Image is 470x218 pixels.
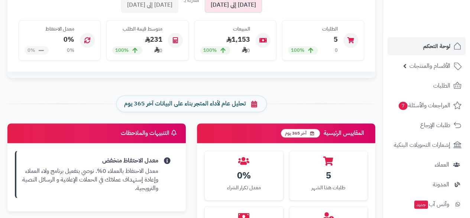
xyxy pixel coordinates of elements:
[124,99,246,108] span: تحليل عام لأداء المتجر بناء على البيانات آخر 365 يوم
[210,169,278,182] div: 0%
[27,47,35,54] span: 0%
[281,129,368,138] h3: المقاييس الرئيسية
[388,176,466,193] a: المدونة
[112,26,162,32] h4: متوسط قيمة الطلب
[112,35,162,44] div: 231
[388,136,466,154] a: إشعارات التحويلات البنكية
[200,35,250,44] div: 1,153
[25,26,74,32] h4: معدل الاحتفاظ
[67,47,74,54] div: 0%
[22,167,158,193] p: معدل الاحتفاظ بالعملاء 0%. نوصي بتفعيل برنامج ولاء العملاء وإعادة إستهداف عملائك في الحملات الإعل...
[423,41,450,51] span: لوحة التحكم
[127,1,172,9] span: [DATE] إلى [DATE]
[433,179,449,190] span: المدونة
[420,120,450,130] span: طلبات الإرجاع
[399,102,408,110] span: 7
[291,47,304,54] span: 100%
[388,195,466,213] a: وآتس آبجديد
[398,100,450,111] span: المراجعات والأسئلة
[335,47,338,54] div: 0
[25,35,74,44] div: 0%
[419,19,463,35] img: logo-2.png
[115,47,129,54] span: 100%
[409,61,450,71] span: الأقسام والمنتجات
[394,140,450,150] span: إشعارات التحويلات البنكية
[388,77,466,95] a: الطلبات
[288,26,338,32] h4: الطلبات
[388,97,466,114] a: المراجعات والأسئلة7
[200,26,250,32] h4: المبيعات
[210,184,278,192] div: معدل تكرار الشراء
[414,199,449,209] span: وآتس آب
[154,47,162,54] div: 0
[414,200,428,209] span: جديد
[22,157,158,165] strong: معدل الاحتفاظ منخفض
[288,35,338,44] div: 5
[295,184,362,192] div: طلبات هذا الشهر
[242,47,250,54] div: 0
[281,129,320,138] span: آخر 365 يوم
[121,130,178,137] h3: التنبيهات والملاحظات
[435,159,449,170] span: العملاء
[388,37,466,55] a: لوحة التحكم
[295,169,362,182] div: 5
[211,1,256,9] span: [DATE] إلى [DATE]
[388,116,466,134] a: طلبات الإرجاع
[433,80,450,91] span: الطلبات
[203,47,217,54] span: 100%
[388,156,466,174] a: العملاء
